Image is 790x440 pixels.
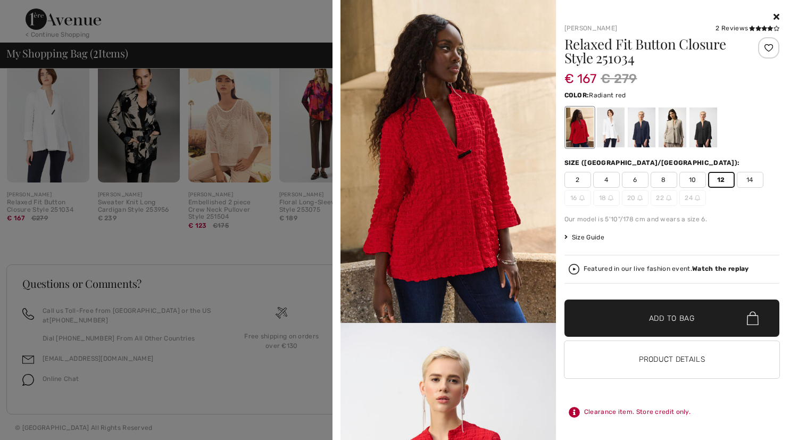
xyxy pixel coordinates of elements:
[608,195,613,201] img: ring-m.svg
[564,61,597,86] span: € 167
[569,264,579,275] img: Watch the replay
[708,172,735,188] span: 12
[689,107,717,147] div: Black
[649,313,695,324] span: Add to Bag
[596,107,624,147] div: Vanilla 30
[716,23,779,33] div: 2 Reviews
[564,214,780,224] div: Our model is 5'10"/178 cm and wears a size 6.
[679,190,706,206] span: 24
[564,92,589,99] span: Color:
[666,195,671,201] img: ring-m.svg
[579,195,585,201] img: ring-m.svg
[564,24,618,32] a: [PERSON_NAME]
[651,190,677,206] span: 22
[564,403,780,422] div: Clearance item. Store credit only.
[564,190,591,206] span: 16
[584,265,749,272] div: Featured in our live fashion event.
[622,190,648,206] span: 20
[593,172,620,188] span: 4
[622,172,648,188] span: 6
[679,172,706,188] span: 10
[564,300,780,337] button: Add to Bag
[25,7,47,17] span: Chat
[695,195,700,201] img: ring-m.svg
[601,69,637,88] span: € 279
[692,265,749,272] strong: Watch the replay
[564,37,744,65] h1: Relaxed Fit Button Closure Style 251034
[564,233,604,242] span: Size Guide
[637,195,643,201] img: ring-m.svg
[593,190,620,206] span: 18
[747,311,759,325] img: Bag.svg
[627,107,655,147] div: Midnight Blue
[658,107,686,147] div: Moonstone
[564,172,591,188] span: 2
[651,172,677,188] span: 8
[589,92,626,99] span: Radiant red
[566,107,593,147] div: Radiant red
[737,172,763,188] span: 14
[564,341,780,378] button: Product Details
[564,158,742,168] div: Size ([GEOGRAPHIC_DATA]/[GEOGRAPHIC_DATA]):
